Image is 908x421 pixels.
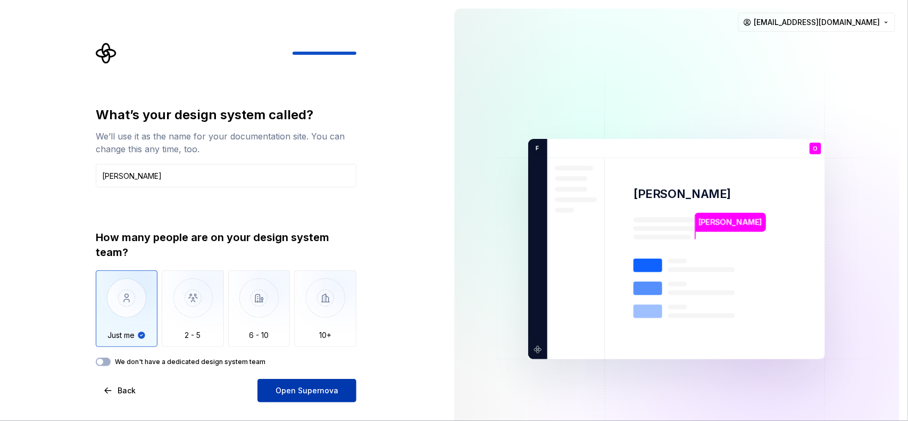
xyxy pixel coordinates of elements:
[96,106,356,123] div: What’s your design system called?
[738,13,895,32] button: [EMAIL_ADDRESS][DOMAIN_NAME]
[634,187,732,202] p: [PERSON_NAME]
[96,43,117,64] svg: Supernova Logo
[96,130,356,155] div: We’ll use it as the name for your documentation site. You can change this any time, too.
[96,230,356,260] div: How many people are on your design system team?
[754,17,880,28] span: [EMAIL_ADDRESS][DOMAIN_NAME]
[276,385,338,396] span: Open Supernova
[115,358,265,366] label: We don't have a dedicated design system team
[96,164,356,187] input: Design system name
[257,379,356,402] button: Open Supernova
[96,379,145,402] button: Back
[813,146,818,152] p: O
[699,217,763,228] p: [PERSON_NAME]
[118,385,136,396] span: Back
[532,144,539,153] p: F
